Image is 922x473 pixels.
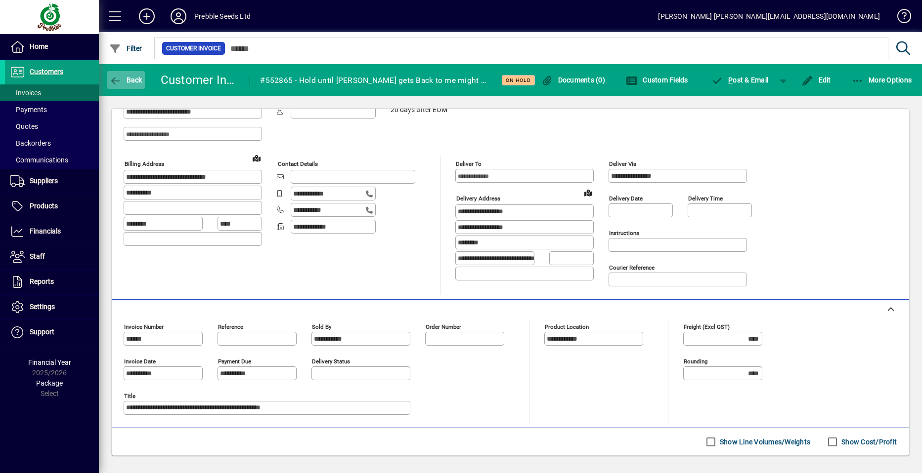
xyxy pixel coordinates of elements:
[30,68,63,76] span: Customers
[166,43,221,53] span: Customer Invoice
[249,150,264,166] a: View on map
[161,72,240,88] div: Customer Invoice
[124,393,135,399] mat-label: Title
[5,194,99,219] a: Products
[10,156,68,164] span: Communications
[5,270,99,294] a: Reports
[36,379,63,387] span: Package
[131,7,163,25] button: Add
[609,160,636,167] mat-label: Deliver via
[99,71,153,89] app-page-header-button: Back
[684,323,730,330] mat-label: Freight (excl GST)
[890,2,910,34] a: Knowledge Base
[30,303,55,311] span: Settings
[728,76,733,84] span: P
[107,39,145,57] button: Filter
[218,323,243,330] mat-label: Reference
[5,320,99,345] a: Support
[5,135,99,152] a: Backorders
[718,437,810,447] label: Show Line Volumes/Weights
[194,8,251,24] div: Prebble Seeds Ltd
[839,437,897,447] label: Show Cost/Profit
[5,244,99,269] a: Staff
[10,106,47,114] span: Payments
[5,152,99,168] a: Communications
[312,323,331,330] mat-label: Sold by
[124,323,164,330] mat-label: Invoice number
[799,71,834,89] button: Edit
[218,358,251,365] mat-label: Payment due
[852,76,912,84] span: More Options
[688,195,723,202] mat-label: Delivery time
[684,358,707,365] mat-label: Rounding
[658,8,880,24] div: [PERSON_NAME] [PERSON_NAME][EMAIL_ADDRESS][DOMAIN_NAME]
[711,76,769,84] span: ost & Email
[580,185,596,200] a: View on map
[124,358,156,365] mat-label: Invoice date
[5,118,99,135] a: Quotes
[30,252,45,260] span: Staff
[5,101,99,118] a: Payments
[30,227,61,235] span: Financials
[109,44,142,52] span: Filter
[30,42,48,50] span: Home
[538,71,608,89] button: Documents (0)
[312,358,350,365] mat-label: Delivery status
[626,76,688,84] span: Custom Fields
[28,358,71,366] span: Financial Year
[426,323,461,330] mat-label: Order number
[30,328,54,336] span: Support
[545,323,589,330] mat-label: Product location
[163,7,194,25] button: Profile
[10,139,51,147] span: Backorders
[260,73,489,88] div: #552865 - Hold until [PERSON_NAME] gets Back to me might be more product
[107,71,145,89] button: Back
[609,264,655,271] mat-label: Courier Reference
[609,195,643,202] mat-label: Delivery date
[801,76,831,84] span: Edit
[30,277,54,285] span: Reports
[456,160,482,167] mat-label: Deliver To
[30,202,58,210] span: Products
[391,106,447,114] span: 20 days after EOM
[5,35,99,59] a: Home
[541,76,605,84] span: Documents (0)
[609,230,639,236] mat-label: Instructions
[5,295,99,319] a: Settings
[10,89,41,97] span: Invoices
[506,77,531,83] span: On hold
[5,84,99,101] a: Invoices
[849,71,915,89] button: More Options
[5,169,99,194] a: Suppliers
[30,177,58,185] span: Suppliers
[5,219,99,244] a: Financials
[706,71,774,89] button: Post & Email
[10,122,38,130] span: Quotes
[109,76,142,84] span: Back
[623,71,691,89] button: Custom Fields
